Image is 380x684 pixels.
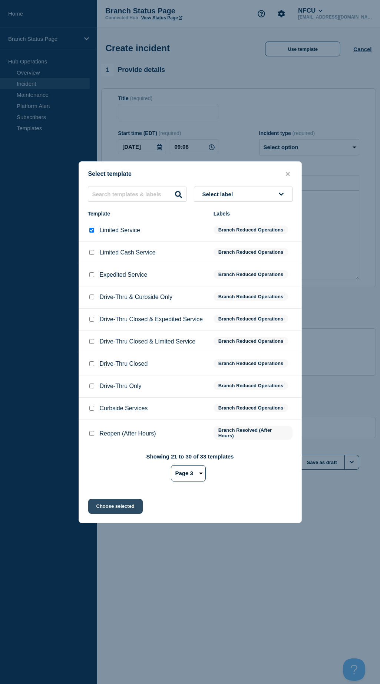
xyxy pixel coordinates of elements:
[214,337,288,345] span: Branch Reduced Operations
[89,431,94,436] input: Reopen (After Hours) checkbox
[89,272,94,277] input: Expedited Service checkbox
[89,317,94,322] input: Drive-Thru Closed & Expedited Service checkbox
[214,248,288,256] span: Branch Reduced Operations
[89,250,94,255] input: Limited Cash Service checkbox
[100,294,173,300] p: Drive-Thru & Curbside Only
[100,316,203,323] p: Drive-Thru Closed & Expedited Service
[88,211,206,217] div: Template
[89,295,94,299] input: Drive-Thru & Curbside Only checkbox
[89,406,94,411] input: Curbside Services checkbox
[214,226,288,234] span: Branch Reduced Operations
[214,381,288,390] span: Branch Reduced Operations
[146,453,234,460] p: Showing 21 to 30 of 33 templates
[100,383,142,389] p: Drive-Thru Only
[214,426,293,440] span: Branch Resolved (After Hours)
[100,338,196,345] p: Drive-Thru Closed & Limited Service
[88,187,186,202] input: Search templates & labels
[89,339,94,344] input: Drive-Thru Closed & Limited Service checkbox
[79,171,301,178] div: Select template
[284,171,292,178] button: close button
[100,430,156,437] p: Reopen (After Hours)
[214,270,288,279] span: Branch Reduced Operations
[100,227,140,234] p: Limited Service
[214,292,288,301] span: Branch Reduced Operations
[88,499,143,514] button: Choose selected
[194,187,293,202] button: Select label
[100,272,148,278] p: Expedited Service
[89,361,94,366] input: Drive-Thru Closed checkbox
[89,384,94,388] input: Drive-Thru Only checkbox
[214,359,288,368] span: Branch Reduced Operations
[100,249,156,256] p: Limited Cash Service
[214,315,288,323] span: Branch Reduced Operations
[214,404,288,412] span: Branch Reduced Operations
[100,405,148,412] p: Curbside Services
[100,361,148,367] p: Drive-Thru Closed
[89,228,94,233] input: Limited Service checkbox
[214,211,293,217] div: Labels
[202,191,236,197] span: Select label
